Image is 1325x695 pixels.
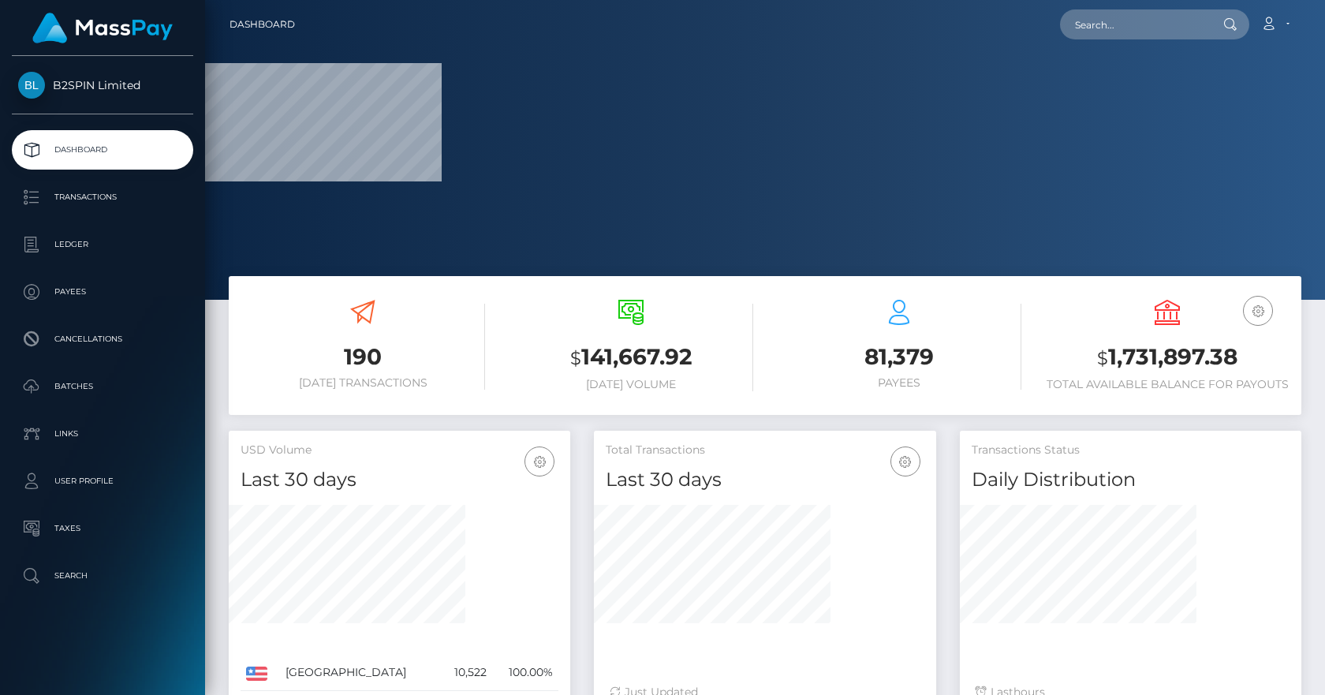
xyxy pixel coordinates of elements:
[18,280,187,304] p: Payees
[18,564,187,588] p: Search
[1097,347,1108,369] small: $
[18,72,45,99] img: B2SPIN Limited
[12,130,193,170] a: Dashboard
[12,78,193,92] span: B2SPIN Limited
[12,414,193,454] a: Links
[12,225,193,264] a: Ledger
[12,177,193,217] a: Transactions
[1045,378,1290,391] h6: Total Available Balance for Payouts
[12,367,193,406] a: Batches
[18,517,187,540] p: Taxes
[12,556,193,596] a: Search
[570,347,581,369] small: $
[18,185,187,209] p: Transactions
[18,375,187,398] p: Batches
[972,466,1290,494] h4: Daily Distribution
[230,8,295,41] a: Dashboard
[1045,342,1290,374] h3: 1,731,897.38
[606,466,924,494] h4: Last 30 days
[280,655,439,691] td: [GEOGRAPHIC_DATA]
[18,422,187,446] p: Links
[241,466,558,494] h4: Last 30 days
[246,667,267,681] img: US.png
[606,443,924,458] h5: Total Transactions
[12,461,193,501] a: User Profile
[241,342,485,372] h3: 190
[509,378,753,391] h6: [DATE] Volume
[18,327,187,351] p: Cancellations
[241,443,558,458] h5: USD Volume
[439,655,492,691] td: 10,522
[777,342,1021,372] h3: 81,379
[777,376,1021,390] h6: Payees
[972,443,1290,458] h5: Transactions Status
[12,272,193,312] a: Payees
[509,342,753,374] h3: 141,667.92
[18,469,187,493] p: User Profile
[18,233,187,256] p: Ledger
[492,655,559,691] td: 100.00%
[12,319,193,359] a: Cancellations
[241,376,485,390] h6: [DATE] Transactions
[18,138,187,162] p: Dashboard
[12,509,193,548] a: Taxes
[1060,9,1208,39] input: Search...
[32,13,173,43] img: MassPay Logo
